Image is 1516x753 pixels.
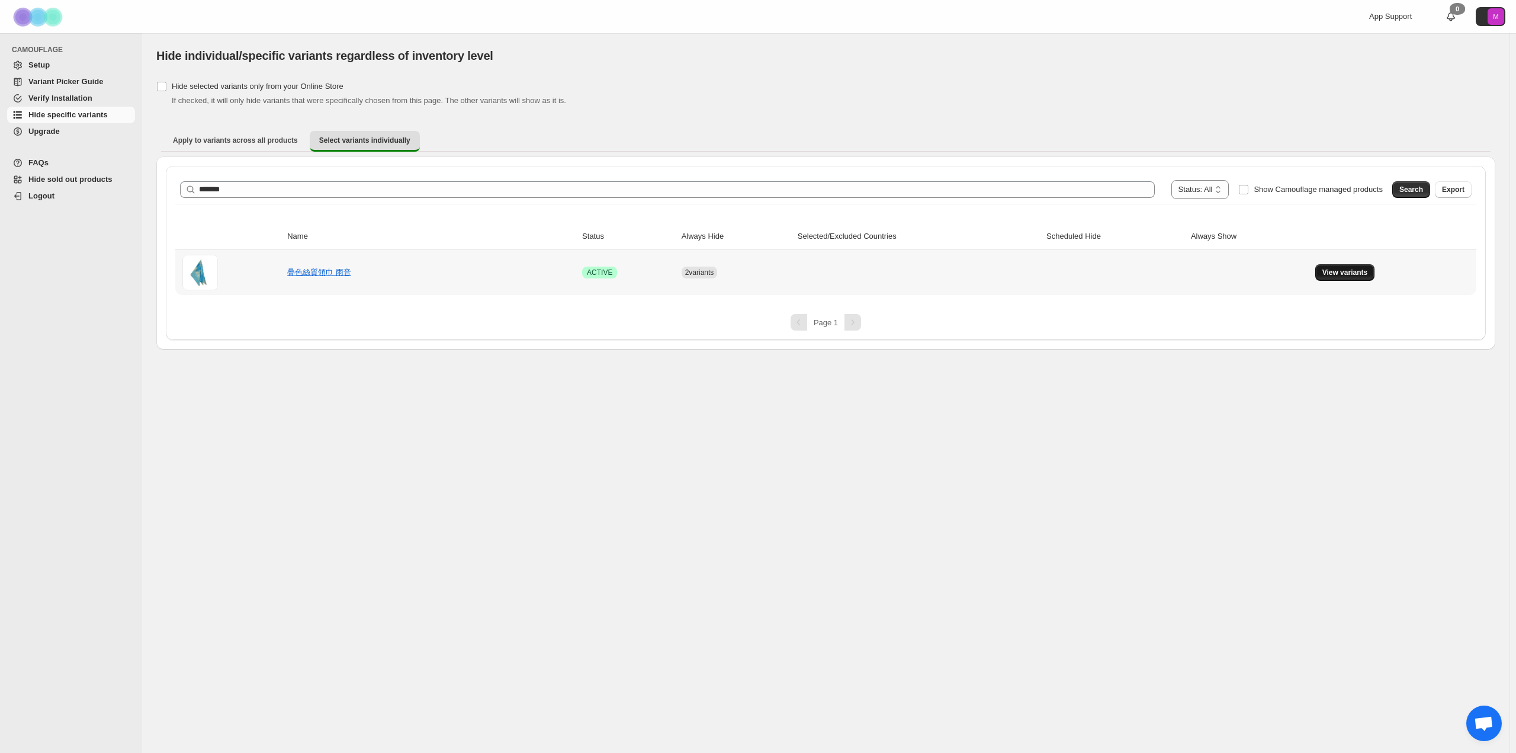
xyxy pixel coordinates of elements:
[1488,8,1504,25] span: Avatar with initials M
[685,268,714,277] span: 2 variants
[1315,264,1375,281] button: View variants
[1450,3,1465,15] div: 0
[175,314,1476,331] nav: Pagination
[1435,181,1472,198] button: Export
[12,45,136,55] span: CAMOUFLAGE
[7,73,135,90] a: Variant Picker Guide
[9,1,69,33] img: Camouflage
[1476,7,1505,26] button: Avatar with initials M
[284,223,579,250] th: Name
[287,268,351,277] a: 疊色絲質領巾 雨音
[7,123,135,140] a: Upgrade
[28,127,60,136] span: Upgrade
[1322,268,1368,277] span: View variants
[172,82,343,91] span: Hide selected variants only from your Online Store
[310,131,420,152] button: Select variants individually
[678,223,794,250] th: Always Hide
[579,223,678,250] th: Status
[794,223,1043,250] th: Selected/Excluded Countries
[319,136,410,145] span: Select variants individually
[587,268,612,277] span: ACTIVE
[156,156,1495,350] div: Select variants individually
[172,96,566,105] span: If checked, it will only hide variants that were specifically chosen from this page. The other va...
[1392,181,1430,198] button: Search
[1254,185,1383,194] span: Show Camouflage managed products
[7,107,135,123] a: Hide specific variants
[28,175,113,184] span: Hide sold out products
[7,57,135,73] a: Setup
[163,131,307,150] button: Apply to variants across all products
[28,191,54,200] span: Logout
[7,171,135,188] a: Hide sold out products
[1399,185,1423,194] span: Search
[1493,13,1498,20] text: M
[1445,11,1457,23] a: 0
[7,188,135,204] a: Logout
[28,77,103,86] span: Variant Picker Guide
[7,155,135,171] a: FAQs
[1043,223,1187,250] th: Scheduled Hide
[1369,12,1412,21] span: App Support
[28,94,92,102] span: Verify Installation
[173,136,298,145] span: Apply to variants across all products
[1466,706,1502,741] a: 打開聊天
[7,90,135,107] a: Verify Installation
[1442,185,1464,194] span: Export
[1187,223,1312,250] th: Always Show
[182,255,218,290] img: 疊色絲質領巾 雨音
[156,49,493,62] span: Hide individual/specific variants regardless of inventory level
[28,110,108,119] span: Hide specific variants
[28,60,50,69] span: Setup
[28,158,49,167] span: FAQs
[814,318,838,327] span: Page 1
